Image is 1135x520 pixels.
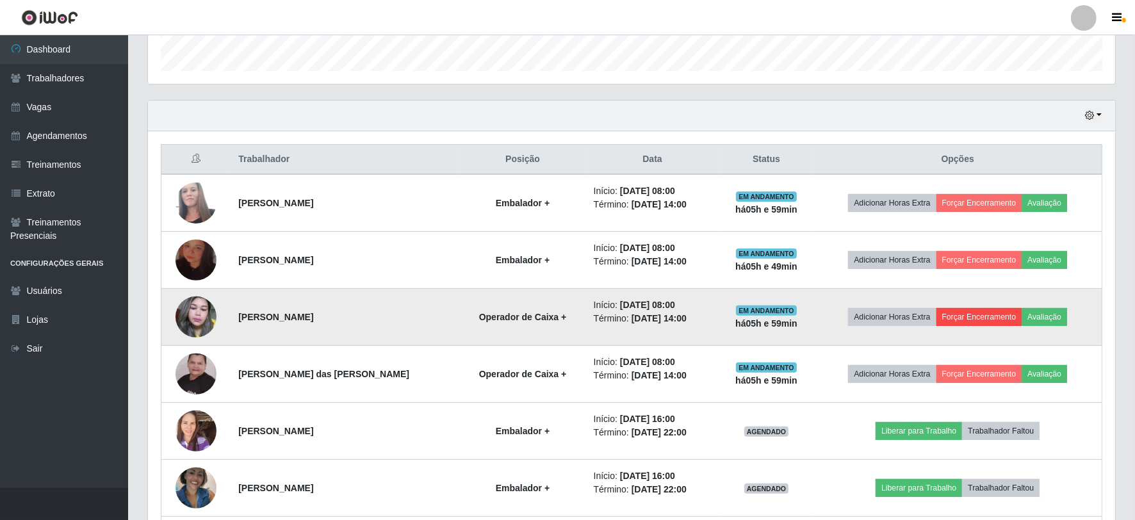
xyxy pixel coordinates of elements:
strong: Embalador + [496,426,550,436]
th: Data [586,145,719,175]
button: Adicionar Horas Extra [848,194,936,212]
img: 1709163979582.jpeg [176,168,216,238]
time: [DATE] 08:00 [620,300,675,310]
strong: Embalador + [496,483,550,493]
time: [DATE] 16:00 [620,471,675,481]
img: 1698344474224.jpeg [176,403,216,458]
span: EM ANDAMENTO [736,191,797,202]
strong: há 05 h e 59 min [735,318,797,329]
strong: há 05 h e 59 min [735,204,797,215]
img: 1634907805222.jpeg [176,290,216,345]
span: EM ANDAMENTO [736,248,797,259]
th: Posição [459,145,585,175]
img: CoreUI Logo [21,10,78,26]
button: Forçar Encerramento [936,194,1022,212]
span: EM ANDAMENTO [736,362,797,373]
li: Início: [594,412,712,426]
button: Adicionar Horas Extra [848,365,936,383]
li: Término: [594,255,712,268]
strong: [PERSON_NAME] [238,483,313,493]
li: Término: [594,426,712,439]
strong: há 05 h e 59 min [735,375,797,386]
li: Término: [594,198,712,211]
button: Forçar Encerramento [936,308,1022,326]
th: Opções [814,145,1102,175]
button: Trabalhador Faltou [962,422,1040,440]
time: [DATE] 08:00 [620,357,675,367]
li: Início: [594,355,712,369]
li: Início: [594,184,712,198]
time: [DATE] 14:00 [632,199,687,209]
li: Término: [594,312,712,325]
strong: [PERSON_NAME] [238,426,313,436]
th: Trabalhador [231,145,459,175]
button: Forçar Encerramento [936,251,1022,269]
strong: há 05 h e 49 min [735,261,797,272]
li: Início: [594,469,712,483]
strong: [PERSON_NAME] [238,312,313,322]
li: Término: [594,369,712,382]
img: 1725629352832.jpeg [176,329,216,419]
strong: Operador de Caixa + [479,312,567,322]
span: AGENDADO [744,427,789,437]
li: Início: [594,241,712,255]
time: [DATE] 14:00 [632,370,687,380]
button: Liberar para Trabalho [876,422,962,440]
strong: Operador de Caixa + [479,369,567,379]
button: Trabalhador Faltou [962,479,1040,497]
button: Adicionar Horas Extra [848,308,936,326]
strong: Embalador + [496,255,550,265]
li: Término: [594,483,712,496]
img: 1722822198849.jpeg [176,223,216,297]
button: Avaliação [1022,308,1067,326]
button: Forçar Encerramento [936,365,1022,383]
time: [DATE] 22:00 [632,484,687,494]
button: Avaliação [1022,194,1067,212]
strong: [PERSON_NAME] [238,198,313,208]
time: [DATE] 14:00 [632,313,687,323]
img: 1750528550016.jpeg [176,460,216,515]
th: Status [719,145,813,175]
button: Adicionar Horas Extra [848,251,936,269]
span: EM ANDAMENTO [736,305,797,316]
li: Início: [594,298,712,312]
time: [DATE] 16:00 [620,414,675,424]
strong: [PERSON_NAME] [238,255,313,265]
button: Avaliação [1022,365,1067,383]
strong: [PERSON_NAME] das [PERSON_NAME] [238,369,409,379]
strong: Embalador + [496,198,550,208]
span: AGENDADO [744,483,789,494]
time: [DATE] 08:00 [620,186,675,196]
button: Liberar para Trabalho [876,479,962,497]
button: Avaliação [1022,251,1067,269]
time: [DATE] 08:00 [620,243,675,253]
time: [DATE] 14:00 [632,256,687,266]
time: [DATE] 22:00 [632,427,687,437]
